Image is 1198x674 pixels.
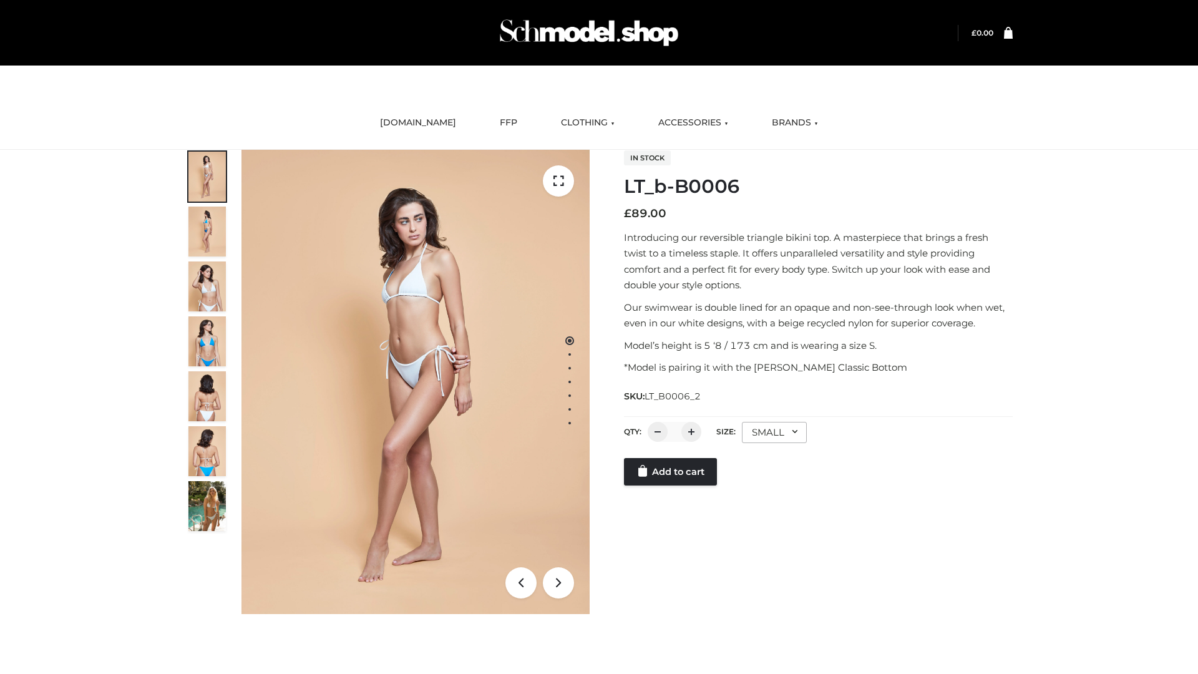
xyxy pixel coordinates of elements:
[972,28,993,37] bdi: 0.00
[188,261,226,311] img: ArielClassicBikiniTop_CloudNine_AzureSky_OW114ECO_3-scaled.jpg
[624,230,1013,293] p: Introducing our reversible triangle bikini top. A masterpiece that brings a fresh twist to a time...
[624,359,1013,376] p: *Model is pairing it with the [PERSON_NAME] Classic Bottom
[495,8,683,57] img: Schmodel Admin 964
[371,109,465,137] a: [DOMAIN_NAME]
[624,458,717,486] a: Add to cart
[188,207,226,256] img: ArielClassicBikiniTop_CloudNine_AzureSky_OW114ECO_2-scaled.jpg
[624,389,702,404] span: SKU:
[742,422,807,443] div: SMALL
[645,391,701,402] span: LT_B0006_2
[490,109,527,137] a: FFP
[624,207,666,220] bdi: 89.00
[188,316,226,366] img: ArielClassicBikiniTop_CloudNine_AzureSky_OW114ECO_4-scaled.jpg
[624,207,631,220] span: £
[241,150,590,614] img: LT_b-B0006
[188,371,226,421] img: ArielClassicBikiniTop_CloudNine_AzureSky_OW114ECO_7-scaled.jpg
[624,175,1013,198] h1: LT_b-B0006
[624,300,1013,331] p: Our swimwear is double lined for an opaque and non-see-through look when wet, even in our white d...
[552,109,624,137] a: CLOTHING
[624,150,671,165] span: In stock
[188,481,226,531] img: Arieltop_CloudNine_AzureSky2.jpg
[188,426,226,476] img: ArielClassicBikiniTop_CloudNine_AzureSky_OW114ECO_8-scaled.jpg
[972,28,976,37] span: £
[188,152,226,202] img: ArielClassicBikiniTop_CloudNine_AzureSky_OW114ECO_1-scaled.jpg
[762,109,827,137] a: BRANDS
[716,427,736,436] label: Size:
[649,109,738,137] a: ACCESSORIES
[624,427,641,436] label: QTY:
[972,28,993,37] a: £0.00
[624,338,1013,354] p: Model’s height is 5 ‘8 / 173 cm and is wearing a size S.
